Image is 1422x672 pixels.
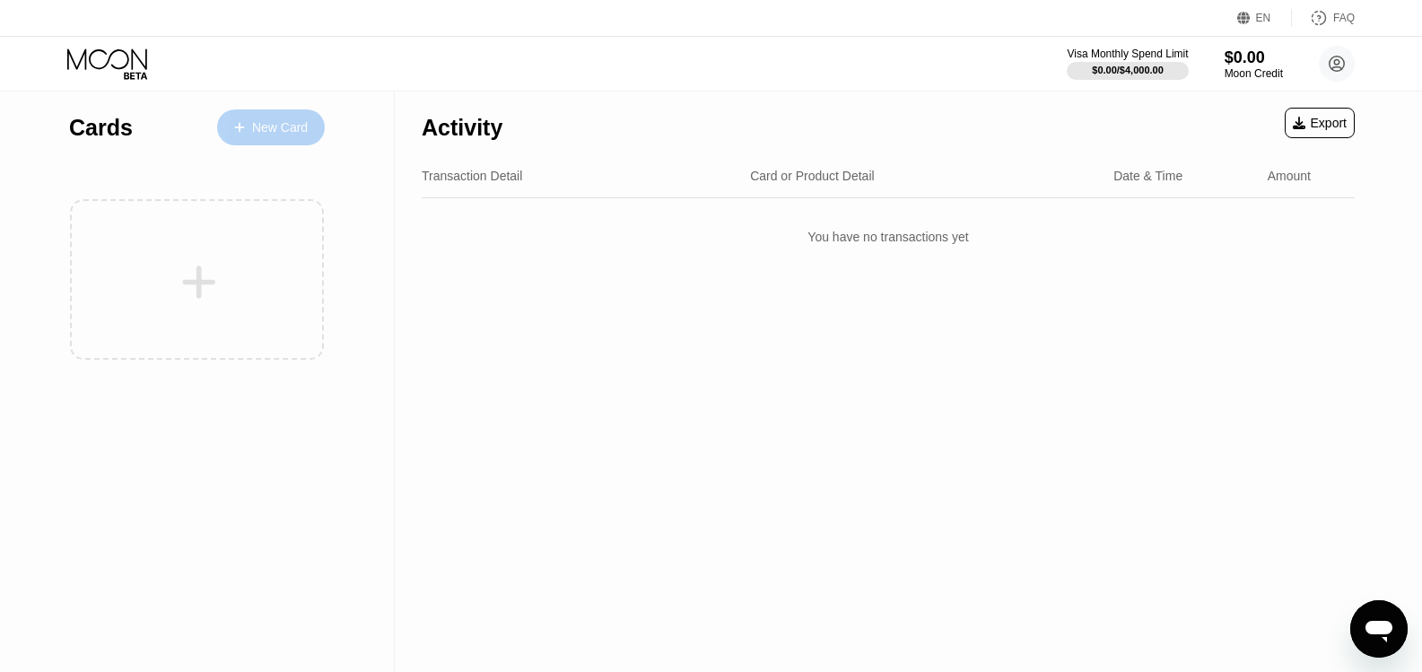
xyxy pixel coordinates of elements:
div: EN [1237,9,1292,27]
div: $0.00Moon Credit [1225,48,1283,80]
div: You have no transactions yet [422,212,1355,262]
div: Visa Monthly Spend Limit [1067,48,1188,60]
div: Amount [1268,169,1311,183]
div: FAQ [1333,12,1355,24]
div: Card or Product Detail [750,169,875,183]
div: Cards [69,115,133,141]
div: Export [1293,116,1347,130]
div: Moon Credit [1225,67,1283,80]
iframe: Кнопка запуска окна обмена сообщениями [1350,600,1408,658]
div: New Card [252,120,308,135]
div: Visa Monthly Spend Limit$0.00/$4,000.00 [1067,48,1188,80]
div: EN [1256,12,1271,24]
div: New Card [217,109,325,145]
div: Date & Time [1113,169,1182,183]
div: Export [1285,108,1355,138]
div: FAQ [1292,9,1355,27]
div: $0.00 / $4,000.00 [1092,65,1164,75]
div: Activity [422,115,502,141]
div: $0.00 [1225,48,1283,67]
div: Transaction Detail [422,169,522,183]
